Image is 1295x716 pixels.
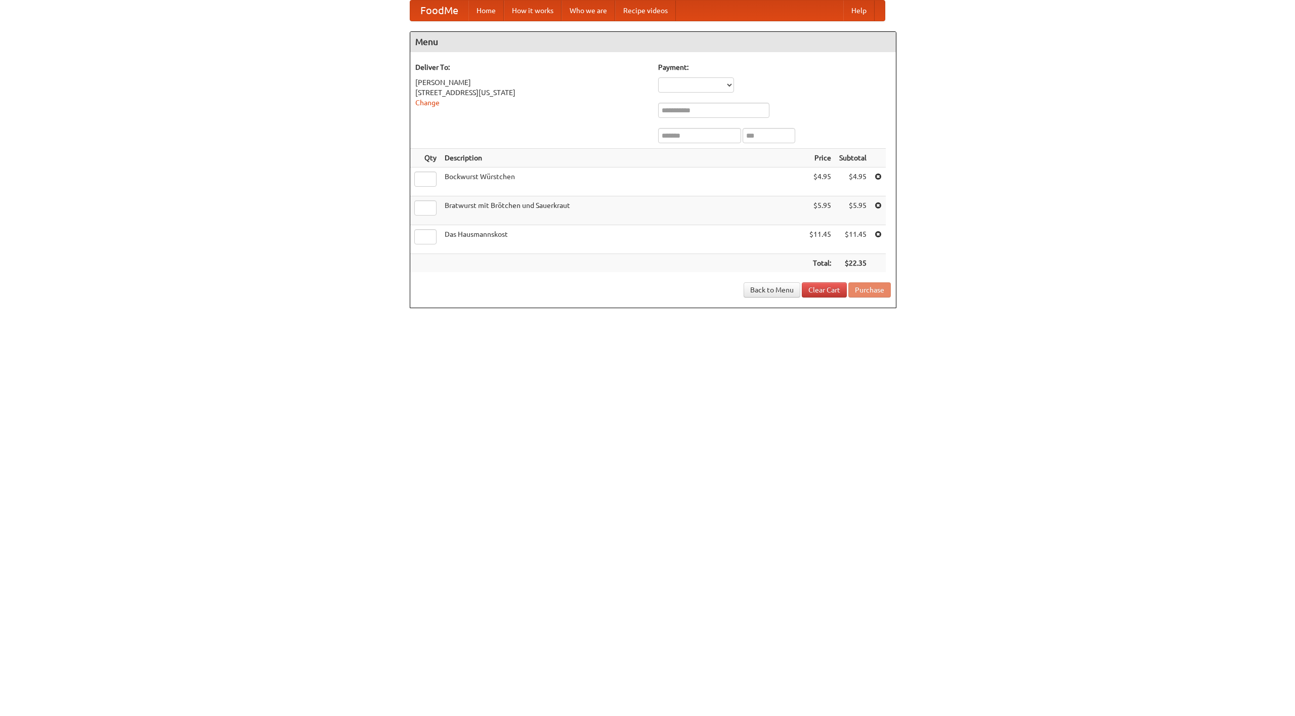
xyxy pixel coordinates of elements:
[468,1,504,21] a: Home
[415,99,440,107] a: Change
[415,88,648,98] div: [STREET_ADDRESS][US_STATE]
[658,62,891,72] h5: Payment:
[441,149,805,167] th: Description
[805,225,835,254] td: $11.45
[744,282,800,298] a: Back to Menu
[441,225,805,254] td: Das Hausmannskost
[441,196,805,225] td: Bratwurst mit Brötchen und Sauerkraut
[615,1,676,21] a: Recipe videos
[805,149,835,167] th: Price
[415,62,648,72] h5: Deliver To:
[835,167,871,196] td: $4.95
[835,225,871,254] td: $11.45
[848,282,891,298] button: Purchase
[843,1,875,21] a: Help
[835,254,871,273] th: $22.35
[835,149,871,167] th: Subtotal
[805,196,835,225] td: $5.95
[805,167,835,196] td: $4.95
[562,1,615,21] a: Who we are
[410,32,896,52] h4: Menu
[805,254,835,273] th: Total:
[441,167,805,196] td: Bockwurst Würstchen
[410,149,441,167] th: Qty
[415,77,648,88] div: [PERSON_NAME]
[802,282,847,298] a: Clear Cart
[410,1,468,21] a: FoodMe
[835,196,871,225] td: $5.95
[504,1,562,21] a: How it works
